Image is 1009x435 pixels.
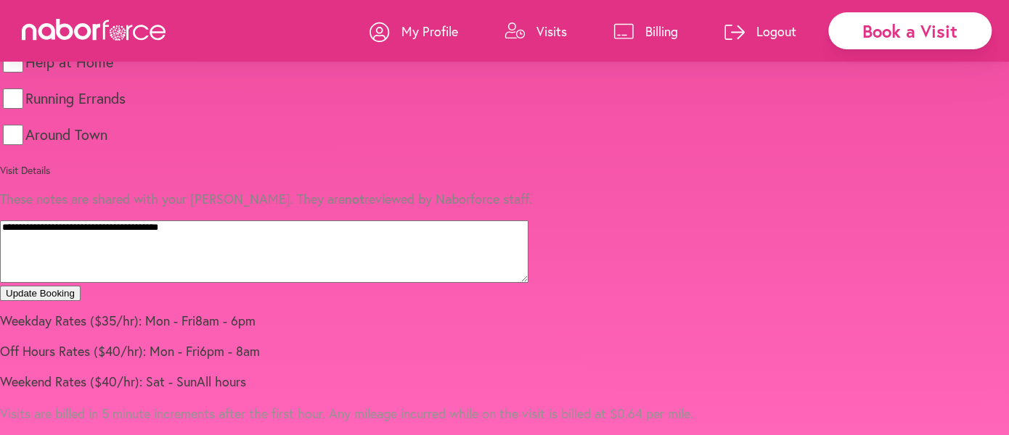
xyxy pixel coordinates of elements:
a: Logout [724,9,796,53]
span: 6pm - 8am [200,342,260,360]
span: 8am - 6pm [195,312,256,329]
span: ($ 40 /hr): [90,373,142,390]
span: Mon - Fri [150,342,200,360]
p: Visits [536,22,567,40]
span: All hours [197,373,246,390]
span: Mon - Fri [145,312,195,329]
label: Around Town [25,128,107,142]
strong: not [345,190,364,207]
label: Help at Home [25,55,113,70]
p: My Profile [401,22,458,40]
label: Running Errands [25,91,126,106]
p: Billing [645,22,678,40]
span: ($ 40 /hr): [94,342,146,360]
span: ($ 35 /hr): [90,312,142,329]
div: Book a Visit [828,12,992,49]
a: Billing [613,9,678,53]
span: Sat - Sun [146,373,197,390]
p: Logout [756,22,796,40]
a: My Profile [369,9,458,53]
a: Visits [504,9,567,53]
